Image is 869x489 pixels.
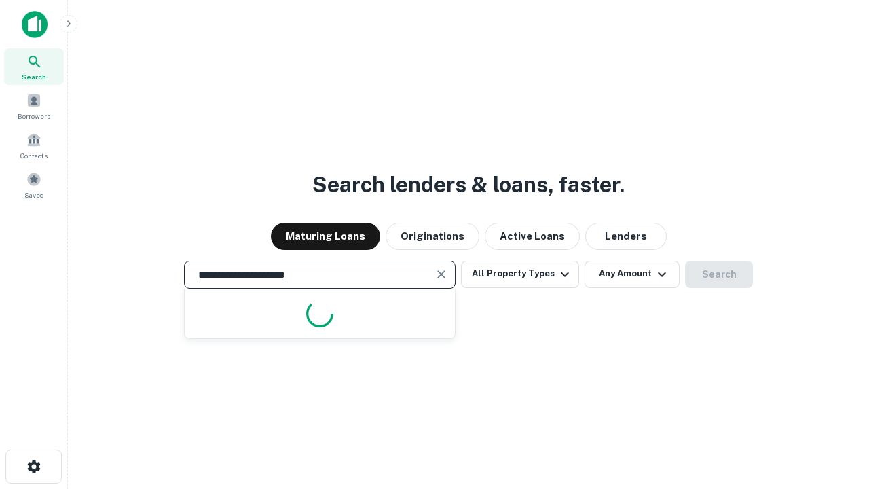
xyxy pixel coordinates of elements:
[4,127,64,164] a: Contacts
[4,88,64,124] a: Borrowers
[312,168,625,201] h3: Search lenders & loans, faster.
[4,166,64,203] a: Saved
[461,261,579,288] button: All Property Types
[18,111,50,122] span: Borrowers
[271,223,380,250] button: Maturing Loans
[386,223,479,250] button: Originations
[585,223,667,250] button: Lenders
[4,48,64,85] a: Search
[20,150,48,161] span: Contacts
[22,71,46,82] span: Search
[24,189,44,200] span: Saved
[432,265,451,284] button: Clear
[801,380,869,446] iframe: Chat Widget
[22,11,48,38] img: capitalize-icon.png
[485,223,580,250] button: Active Loans
[585,261,680,288] button: Any Amount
